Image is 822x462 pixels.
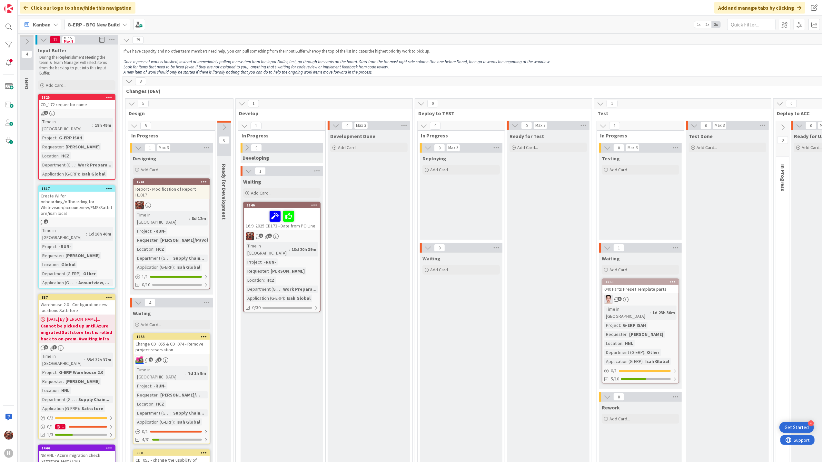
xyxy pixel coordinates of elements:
[38,294,115,439] a: 887Warehouse 2.0 - Configuration new locations Sattstore[DATE] By [PERSON_NAME]...Cannot be picke...
[93,122,113,129] div: 18h 49m
[785,424,809,431] div: Get Started
[356,124,366,127] div: Max 3
[124,69,372,75] em: A new item of work should only be started if there is literally nothing that you can do to help t...
[448,146,458,149] div: Max 3
[262,258,262,266] span: :
[338,145,359,150] span: Add Card...
[14,1,29,9] span: Support
[243,178,261,185] span: Waiting
[135,255,171,262] div: Department (G-ERP)
[602,367,678,375] div: 0/1
[142,436,150,443] span: 4/31
[46,82,66,88] span: Add Card...
[262,258,278,266] div: -RUN-
[47,423,53,430] span: 0 / 1
[41,387,59,394] div: Location
[251,144,262,152] span: 0
[60,387,71,394] div: HNL
[75,161,76,168] span: :
[41,227,86,241] div: Time in [GEOGRAPHIC_DATA]
[172,409,206,417] div: Supply Chain...
[133,155,156,162] span: Designing
[158,391,159,398] span: :
[55,424,65,429] div: 1
[64,378,101,385] div: [PERSON_NAME]
[251,122,262,130] span: 1
[41,134,56,141] div: Project
[135,227,151,235] div: Project
[244,208,320,230] div: 16.9 .2025 CD173 - Date from PO Line
[697,145,717,150] span: Add Card...
[144,299,155,306] span: 4
[39,445,115,451] div: 1444
[133,178,210,289] a: 1241Report - Modification of Report H1017JKTime in [GEOGRAPHIC_DATA]:8d 12mProject:-RUN-Requester...
[780,164,786,191] span: In Progress
[142,428,148,435] span: 0 / 1
[151,227,152,235] span: :
[152,382,167,389] div: -RUN-
[21,50,32,58] span: 4
[159,236,213,244] div: [PERSON_NAME]/Pavol...
[609,267,630,273] span: Add Card...
[41,353,84,367] div: Time in [GEOGRAPHIC_DATA]
[133,310,151,316] span: Waiting
[134,450,210,456] div: 900
[149,357,153,362] span: 4
[623,340,635,347] div: HNL
[244,202,320,208] div: 1146
[620,322,621,329] span: :
[645,349,661,356] div: Other
[602,155,620,162] span: Testing
[131,132,207,139] span: In Progress
[421,132,497,139] span: In Progress
[618,297,622,301] span: 6
[39,55,114,76] p: During the Replenishment Meeting the team & Team Manager will select items from the backlog to pu...
[644,349,645,356] span: :
[41,143,63,150] div: Requester
[136,180,210,184] div: 1241
[244,202,320,230] div: 114616.9 .2025 CD173 - Date from PO Line
[159,146,169,149] div: Max 3
[703,21,712,28] span: 2x
[47,316,100,323] span: [DATE] By [PERSON_NAME]...
[535,124,545,127] div: Max 3
[246,276,264,284] div: Location
[84,356,85,363] span: :
[598,110,763,116] span: Test
[282,286,318,293] div: Work Prepara...
[268,234,272,238] span: 1
[510,133,544,139] span: Ready for Test
[144,144,155,152] span: 1
[242,132,317,139] span: In Progress
[521,122,532,129] span: 0
[174,418,175,426] span: :
[41,261,59,268] div: Location
[135,246,154,253] div: Location
[643,358,644,365] span: :
[63,378,64,385] span: :
[39,295,115,300] div: 887
[47,415,53,421] span: 0 / 2
[244,232,320,240] div: JK
[124,59,550,65] em: Once a piece of work is finished, instead of immediately pulling a new item from the Input Buffer...
[779,422,814,433] div: Open Get Started checklist, remaining modules: 4
[247,203,320,207] div: 1146
[151,382,152,389] span: :
[602,295,678,304] div: ll
[135,400,154,407] div: Location
[79,170,80,177] span: :
[41,243,56,250] div: Project
[135,382,151,389] div: Project
[39,423,115,431] div: 0/11
[56,134,57,141] span: :
[152,227,167,235] div: -RUN-
[284,295,285,302] span: :
[39,192,115,217] div: Create WI for onboarding/offboarding for Whitevision/accountview/FMS/Sattstore/isah local
[4,449,13,458] div: H
[434,244,445,252] span: 0
[44,111,48,115] span: 1
[186,370,208,377] div: 7d 1h 9m
[430,122,441,130] span: 0
[141,322,161,327] span: Add Card...
[605,280,678,284] div: 1265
